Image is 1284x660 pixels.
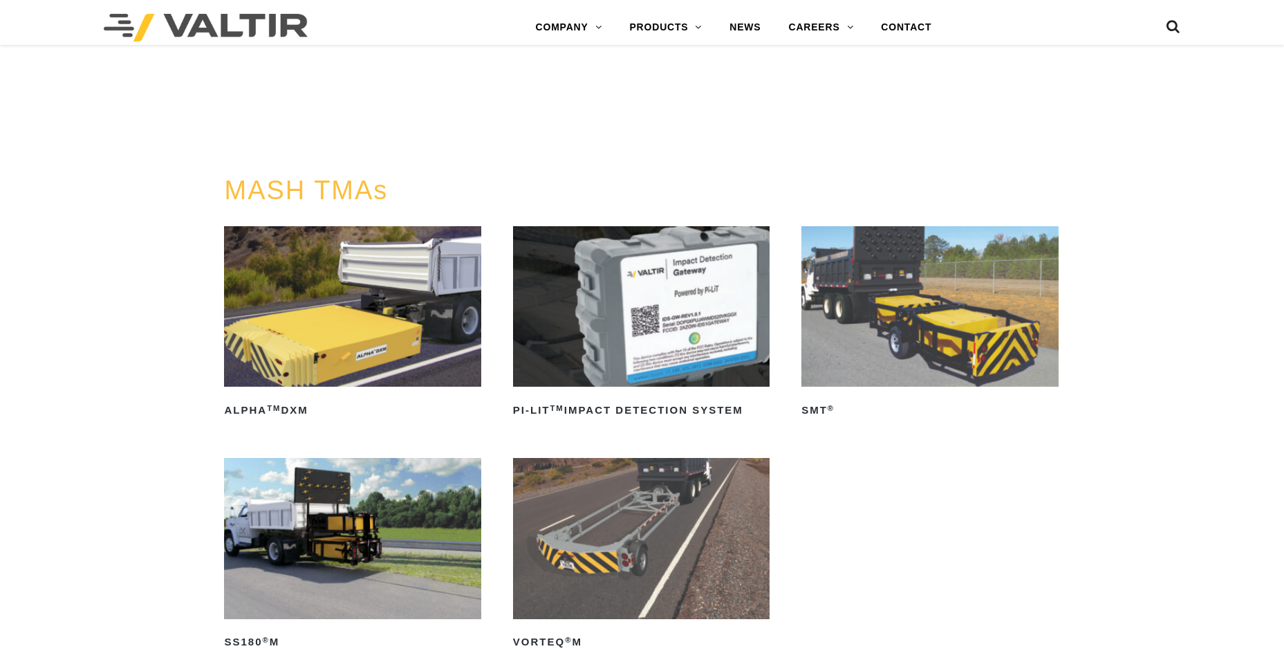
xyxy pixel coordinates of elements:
a: SMT® [801,226,1058,421]
a: PI-LITTMImpact Detection System [513,226,770,421]
h2: VORTEQ M [513,632,770,654]
sup: ® [565,636,572,644]
sup: TM [550,404,564,412]
a: ALPHATMDXM [224,226,481,421]
h2: SMT [801,399,1058,421]
h2: SS180 M [224,632,481,654]
a: CONTACT [867,14,945,42]
sup: ® [828,404,835,412]
a: VORTEQ®M [513,458,770,653]
h2: ALPHA DXM [224,399,481,421]
sup: TM [267,404,281,412]
a: COMPANY [522,14,616,42]
h2: PI-LIT Impact Detection System [513,399,770,421]
a: CAREERS [774,14,867,42]
a: NEWS [716,14,774,42]
sup: ® [263,636,270,644]
a: MASH TMAs [224,176,388,205]
a: PRODUCTS [615,14,716,42]
a: SS180®M [224,458,481,653]
img: Valtir [104,14,308,42]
